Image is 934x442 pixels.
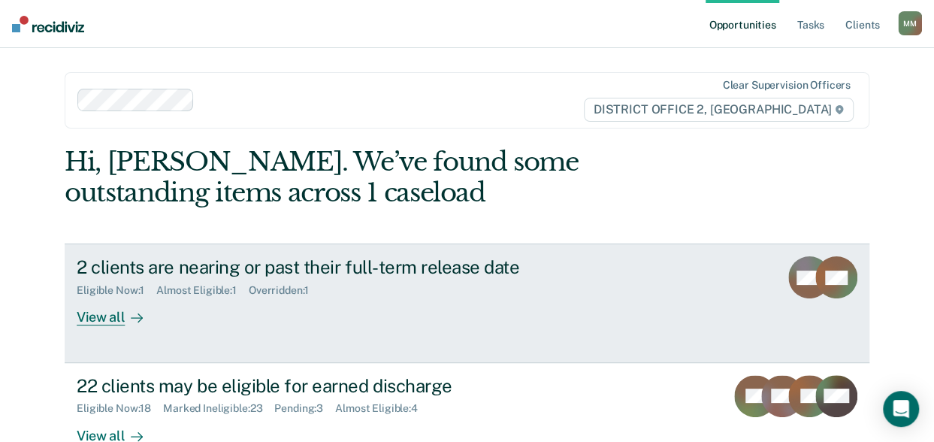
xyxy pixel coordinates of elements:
[65,147,709,208] div: Hi, [PERSON_NAME]. We’ve found some outstanding items across 1 caseload
[156,284,249,297] div: Almost Eligible : 1
[898,11,922,35] div: M M
[77,256,604,278] div: 2 clients are nearing or past their full-term release date
[65,244,869,362] a: 2 clients are nearing or past their full-term release dateEligible Now:1Almost Eligible:1Overridd...
[883,391,919,427] div: Open Intercom Messenger
[77,297,161,326] div: View all
[163,402,274,415] div: Marked Ineligible : 23
[584,98,854,122] span: DISTRICT OFFICE 2, [GEOGRAPHIC_DATA]
[77,284,156,297] div: Eligible Now : 1
[898,11,922,35] button: MM
[77,375,604,397] div: 22 clients may be eligible for earned discharge
[335,402,430,415] div: Almost Eligible : 4
[274,402,335,415] div: Pending : 3
[722,79,850,92] div: Clear supervision officers
[77,402,163,415] div: Eligible Now : 18
[12,16,84,32] img: Recidiviz
[249,284,321,297] div: Overridden : 1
